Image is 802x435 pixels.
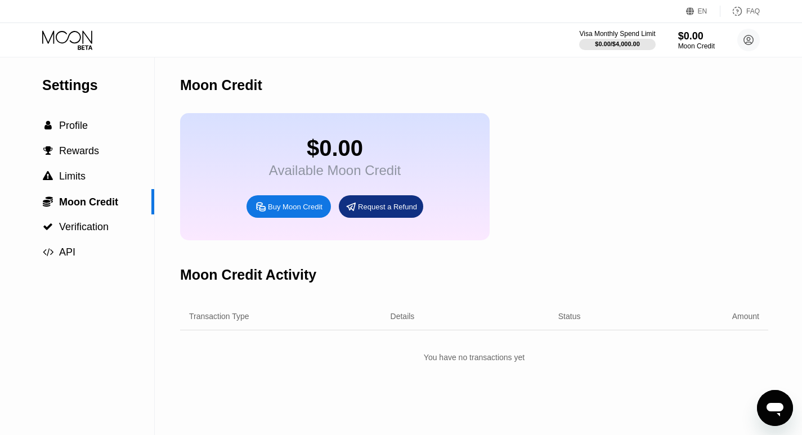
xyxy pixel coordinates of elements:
div:  [42,222,53,232]
div: Buy Moon Credit [247,195,331,218]
div: You have no transactions yet [180,347,768,367]
div: EN [686,6,720,17]
div: Request a Refund [358,202,417,212]
div: $0.00 [269,136,401,161]
div: Request a Refund [339,195,423,218]
span: Profile [59,120,88,131]
div: $0.00 / $4,000.00 [595,41,640,47]
div: Visa Monthly Spend Limit [579,30,655,38]
div: Moon Credit Activity [180,267,316,283]
div: Status [558,312,581,321]
div: Moon Credit [180,77,262,93]
span:  [43,171,53,181]
iframe: Button to launch messaging window [757,390,793,426]
div: Details [391,312,415,321]
span: API [59,246,75,258]
span:  [43,196,53,207]
div: Amount [732,312,759,321]
div: Visa Monthly Spend Limit$0.00/$4,000.00 [579,30,655,50]
div: Available Moon Credit [269,163,401,178]
div:  [42,146,53,156]
div:  [42,171,53,181]
span: Moon Credit [59,196,118,208]
div: EN [698,7,707,15]
span:  [43,222,53,232]
div:  [42,247,53,257]
div: $0.00Moon Credit [678,30,715,50]
span:  [43,247,53,257]
span:  [43,146,53,156]
span: Verification [59,221,109,232]
div: Moon Credit [678,42,715,50]
div: FAQ [720,6,760,17]
span: Rewards [59,145,99,156]
span: Limits [59,171,86,182]
span:  [44,120,52,131]
div:  [42,196,53,207]
div: Buy Moon Credit [268,202,322,212]
div: Transaction Type [189,312,249,321]
div: $0.00 [678,30,715,42]
div: Settings [42,77,154,93]
div:  [42,120,53,131]
div: FAQ [746,7,760,15]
